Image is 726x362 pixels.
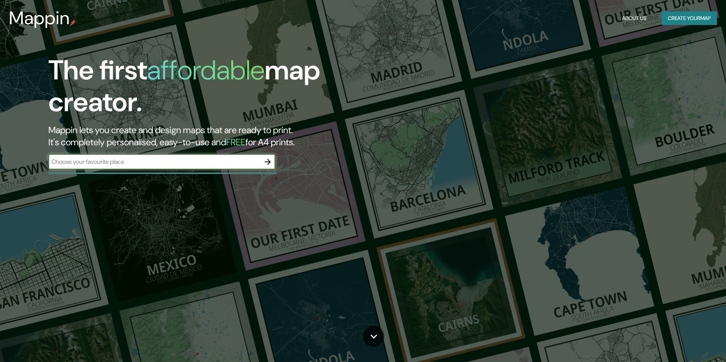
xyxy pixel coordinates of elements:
h1: affordable [147,53,265,88]
h3: Mappin [9,8,70,29]
img: mappin-pin [70,20,76,26]
input: Choose your favourite place [48,157,260,166]
h1: The first map creator. [48,54,411,124]
h5: FREE [226,136,245,148]
button: About Us [619,11,650,25]
h2: Mappin lets you create and design maps that are ready to print. It's completely personalised, eas... [48,124,411,148]
button: Create yourmap [662,11,717,25]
